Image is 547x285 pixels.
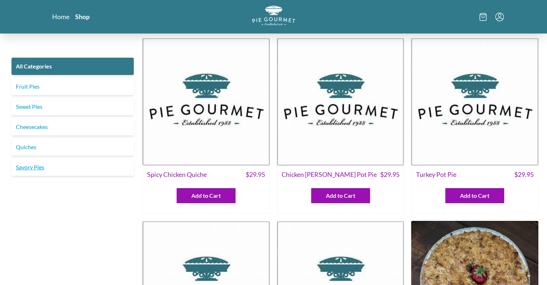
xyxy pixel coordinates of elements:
[445,188,504,203] button: Add to Cart
[514,170,534,179] span: $ 29.95
[12,78,134,95] a: Fruit Pies
[252,6,295,26] img: logo
[147,170,207,179] span: Spicy Chicken Quiche
[416,170,456,179] span: Turkey Pot Pie
[277,38,404,165] img: Chicken Curry Pot Pie
[311,188,370,203] button: Add to Cart
[142,38,270,165] img: Spicy Chicken Quiche
[12,58,134,75] a: All Categories
[12,138,134,156] a: Quiches
[326,191,355,200] span: Add to Cart
[177,188,236,203] button: Add to Cart
[411,38,538,165] img: Turkey Pot Pie
[12,118,134,135] a: Cheesecakes
[380,170,399,179] span: $ 29.95
[75,12,90,21] a: Shop
[495,13,504,21] button: Menu
[191,191,221,200] span: Add to Cart
[12,159,134,176] a: Savory Pies
[282,170,377,179] span: Chicken [PERSON_NAME] Pot Pie
[52,12,69,21] a: Home
[252,6,295,28] a: Logo
[460,191,489,200] span: Add to Cart
[246,170,265,179] span: $ 29.95
[12,98,134,115] a: Sweet Pies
